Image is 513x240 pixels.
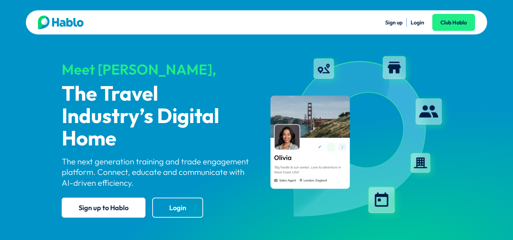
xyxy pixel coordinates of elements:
[62,83,251,151] p: The Travel Industry’s Digital Home
[62,156,251,188] p: The next generation training and trade engagement platform. Connect, educate and communicate with...
[411,19,424,26] a: Login
[432,14,475,31] a: Club Hablo
[62,62,251,77] div: Meet [PERSON_NAME],
[385,19,402,26] a: Sign up
[152,198,203,218] a: Login
[262,51,452,223] img: hablo-profile-image
[62,198,145,218] a: Sign up to Hablo
[38,16,84,29] img: Hablo logo main 2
